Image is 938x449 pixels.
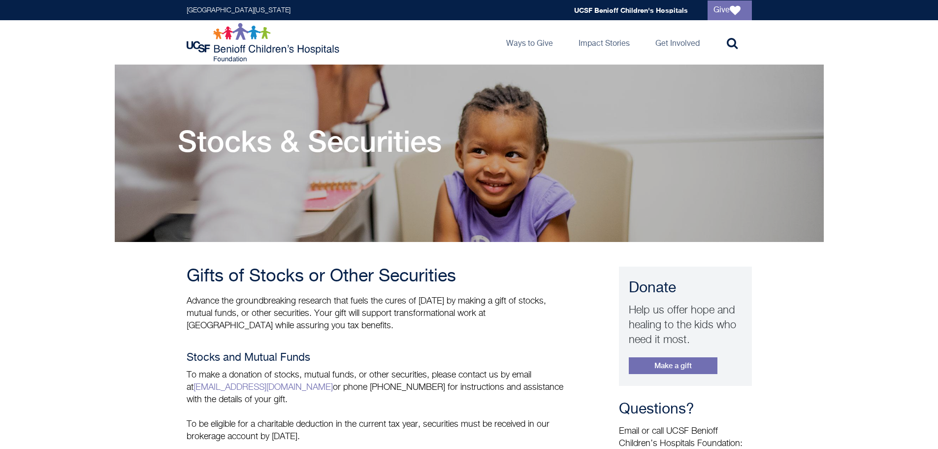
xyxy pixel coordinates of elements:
[629,357,717,374] a: Make a gift
[498,20,561,65] a: Ways to Give
[178,124,442,158] h1: Stocks & Securities
[571,20,638,65] a: Impact Stories
[629,303,742,347] p: Help us offer hope and healing to the kids who need it most.
[629,278,742,298] div: Donate
[187,352,566,364] h4: Stocks and Mutual Funds
[619,401,752,418] h3: Questions?
[574,6,688,14] a: UCSF Benioff Children's Hospitals
[187,7,291,14] a: [GEOGRAPHIC_DATA][US_STATE]
[187,418,566,443] p: To be eligible for a charitable deduction in the current tax year, securities must be received in...
[187,369,566,406] p: To make a donation of stocks, mutual funds, or other securities, please contact us by email at or...
[187,295,566,332] p: Advance the groundbreaking research that fuels the cures of [DATE] by making a gift of stocks, mu...
[187,267,566,286] h2: Gifts of Stocks or Other Securities
[194,383,333,392] a: [EMAIL_ADDRESS][DOMAIN_NAME]
[647,20,708,65] a: Get Involved
[708,0,752,20] a: Give
[187,23,342,62] img: Logo for UCSF Benioff Children's Hospitals Foundation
